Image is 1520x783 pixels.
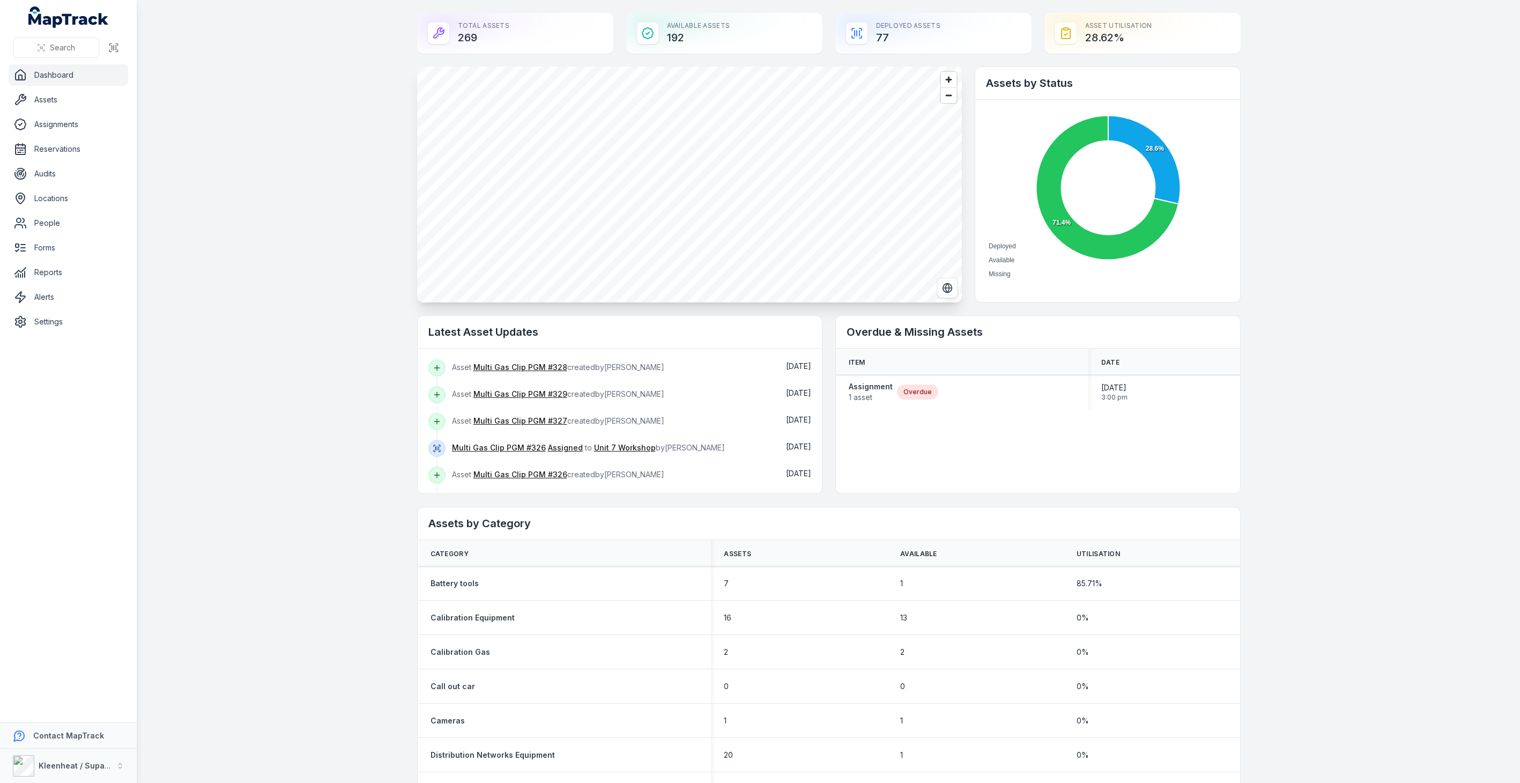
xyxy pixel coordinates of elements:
a: Locations [9,188,128,209]
strong: Assignment [849,381,893,392]
button: Zoom in [941,72,957,87]
span: 20 [724,750,733,760]
span: 0 % [1077,681,1089,692]
h2: Overdue & Missing Assets [847,324,1229,339]
a: Battery tools [431,578,479,589]
span: 3:00 pm [1101,393,1128,402]
a: Multi Gas Clip PGM #329 [473,389,567,400]
a: Forms [9,237,128,258]
span: 1 [724,715,726,726]
button: Zoom out [941,87,957,103]
span: 13 [900,612,907,623]
span: 1 [900,715,903,726]
span: 0 [724,681,729,692]
time: 08/09/2025, 3:24:40 pm [786,361,811,371]
span: 2 [724,647,728,658]
a: Multi Gas Clip PGM #328 [473,362,567,373]
time: 08/09/2025, 3:24:36 pm [786,388,811,397]
span: Asset created by [PERSON_NAME] [452,363,664,372]
span: Missing [989,270,1011,278]
span: 0 % [1077,647,1089,658]
a: Calibration Equipment [431,612,515,623]
span: 0 [900,681,905,692]
span: 7 [724,578,729,589]
a: Reports [9,262,128,283]
span: Category [431,550,469,558]
time: 08/09/2025, 3:08:47 pm [786,442,811,451]
button: Switch to Satellite View [937,278,958,298]
span: [DATE] [786,415,811,424]
div: Overdue [897,385,938,400]
time: 26/11/2024, 3:00:00 pm [1101,382,1128,402]
a: People [9,212,128,234]
span: 2 [900,647,904,658]
span: 1 asset [849,392,893,403]
span: [DATE] [786,361,811,371]
h2: Assets by Category [428,516,1229,531]
a: Unit 7 Workshop [594,442,656,453]
canvas: Map [417,67,962,302]
span: Deployed [989,242,1016,250]
strong: Kleenheat / Supagas [39,761,118,770]
a: MapTrack [28,6,109,28]
a: Assignment1 asset [849,381,893,403]
span: Utilisation [1077,550,1120,558]
a: Dashboard [9,64,128,86]
h2: Assets by Status [986,76,1229,91]
span: 85.71 % [1077,578,1102,589]
span: [DATE] [786,388,811,397]
a: Reservations [9,138,128,160]
span: Item [849,358,865,367]
span: Asset created by [PERSON_NAME] [452,470,664,479]
span: Available [900,550,937,558]
span: Date [1101,358,1119,367]
span: Assets [724,550,751,558]
span: [DATE] [1101,382,1128,393]
a: Multi Gas Clip PGM #326 [473,469,567,480]
span: [DATE] [786,469,811,478]
a: Call out car [431,681,475,692]
time: 08/09/2025, 3:16:37 pm [786,415,811,424]
span: 0 % [1077,750,1089,760]
a: Distribution Networks Equipment [431,750,555,760]
a: Audits [9,163,128,184]
strong: Contact MapTrack [33,731,104,740]
span: to by [PERSON_NAME] [452,443,725,452]
a: Multi Gas Clip PGM #326 [452,442,546,453]
span: Asset created by [PERSON_NAME] [452,389,664,398]
time: 08/09/2025, 3:08:18 pm [786,469,811,478]
a: Assigned [548,442,583,453]
span: Available [989,256,1014,264]
span: 0 % [1077,612,1089,623]
a: Alerts [9,286,128,308]
a: Settings [9,311,128,333]
span: [DATE] [786,442,811,451]
span: 1 [900,578,903,589]
h2: Latest Asset Updates [428,324,811,339]
span: Search [50,42,75,53]
span: Asset created by [PERSON_NAME] [452,416,664,425]
span: 16 [724,612,731,623]
span: 1 [900,750,903,760]
a: Multi Gas Clip PGM #327 [473,416,567,426]
span: 0 % [1077,715,1089,726]
a: Cameras [431,715,465,726]
a: Calibration Gas [431,647,490,658]
button: Search [13,38,99,58]
a: Assets [9,89,128,110]
a: Assignments [9,114,128,135]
